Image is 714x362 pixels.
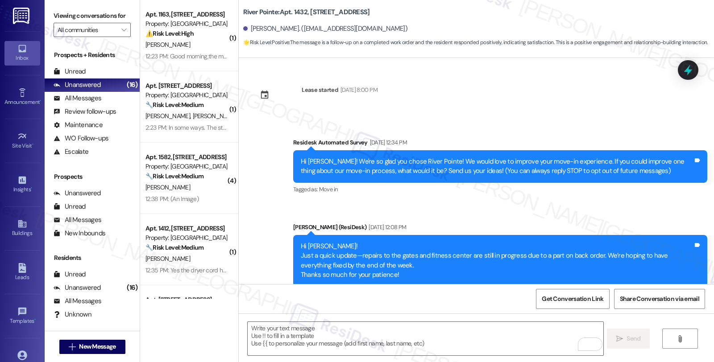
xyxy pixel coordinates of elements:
[366,222,406,232] div: [DATE] 12:08 PM
[4,216,40,240] a: Buildings
[145,243,203,251] strong: 🔧 Risk Level: Medium
[302,85,338,95] div: Lease started
[145,29,194,37] strong: ⚠️ Risk Level: High
[121,26,126,33] i: 
[145,255,190,263] span: [PERSON_NAME]
[125,281,140,295] div: (16)
[368,138,407,147] div: [DATE] 12:34 PM
[4,129,40,153] a: Site Visit •
[677,335,683,342] i: 
[145,81,228,90] div: Apt. [STREET_ADDRESS]
[45,50,140,60] div: Prospects + Residents
[54,120,103,130] div: Maintenance
[145,101,203,109] strong: 🔧 Risk Level: Medium
[243,24,407,33] div: [PERSON_NAME]. ([EMAIL_ADDRESS][DOMAIN_NAME])
[145,112,193,120] span: [PERSON_NAME]
[54,9,131,23] label: Viewing conversations for
[54,147,88,156] div: Escalate
[54,94,101,103] div: All Messages
[54,270,86,279] div: Unread
[542,294,603,304] span: Get Conversation Link
[145,224,228,233] div: Apt. 1412, [STREET_ADDRESS]
[40,98,41,104] span: •
[145,195,199,203] div: 12:38 PM: (An Image)
[301,242,693,280] div: Hi [PERSON_NAME]! Just a quick update—repairs to the gates and fitness center are still in progre...
[248,322,603,355] textarea: To enrich screen reader interactions, please activate Accessibility in Grammarly extension settings
[627,334,640,343] span: Send
[4,304,40,328] a: Templates •
[193,112,294,120] span: [PERSON_NAME][GEOGRAPHIC_DATA]
[54,229,105,238] div: New Inbounds
[145,172,203,180] strong: 🔧 Risk Level: Medium
[32,141,33,148] span: •
[4,173,40,197] a: Insights •
[54,80,101,90] div: Unanswered
[243,38,707,47] span: : The message is a follow-up on a completed work order and the resident responded positively, ind...
[58,23,116,37] input: All communities
[145,266,642,274] div: 12:35 PM: Yes the dryer cord has been installed, the only things that need to be done now is the ...
[54,296,101,306] div: All Messages
[301,157,693,176] div: Hi [PERSON_NAME]! We're so glad you chose River Pointe! We would love to improve your move-in exp...
[145,162,228,171] div: Property: [GEOGRAPHIC_DATA]
[145,152,228,162] div: Apt. 1582, [STREET_ADDRESS]
[54,107,116,116] div: Review follow-ups
[4,41,40,65] a: Inbox
[54,215,101,225] div: All Messages
[54,134,108,143] div: WO Follow-ups
[145,41,190,49] span: [PERSON_NAME]
[607,329,650,349] button: Send
[614,289,705,309] button: Share Conversation via email
[69,343,75,350] i: 
[4,260,40,284] a: Leads
[145,90,228,100] div: Property: [GEOGRAPHIC_DATA]
[620,294,699,304] span: Share Conversation via email
[145,295,228,304] div: Apt. [STREET_ADDRESS]
[145,233,228,243] div: Property: [GEOGRAPHIC_DATA]
[145,19,228,29] div: Property: [GEOGRAPHIC_DATA]
[293,138,707,150] div: Residesk Automated Survey
[34,317,36,323] span: •
[54,202,86,211] div: Unread
[31,185,32,191] span: •
[45,253,140,263] div: Residents
[293,183,707,196] div: Tagged as:
[145,52,459,60] div: 12:23 PM: Good morning,the man that you guess sent to my unit [DATE] I would like it if he don't ...
[45,172,140,181] div: Prospects
[54,189,101,198] div: Unanswered
[54,67,86,76] div: Unread
[54,283,101,292] div: Unanswered
[59,340,125,354] button: New Message
[616,335,623,342] i: 
[145,183,190,191] span: [PERSON_NAME]
[319,185,337,193] span: Move in
[54,310,91,319] div: Unknown
[293,222,707,235] div: [PERSON_NAME] (ResiDesk)
[536,289,609,309] button: Get Conversation Link
[338,85,378,95] div: [DATE] 8:00 PM
[125,78,140,92] div: (16)
[145,10,228,19] div: Apt. 1163, [STREET_ADDRESS]
[243,39,289,46] strong: 🌟 Risk Level: Positive
[13,8,31,24] img: ResiDesk Logo
[243,8,369,17] b: River Pointe: Apt. 1432, [STREET_ADDRESS]
[79,342,116,351] span: New Message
